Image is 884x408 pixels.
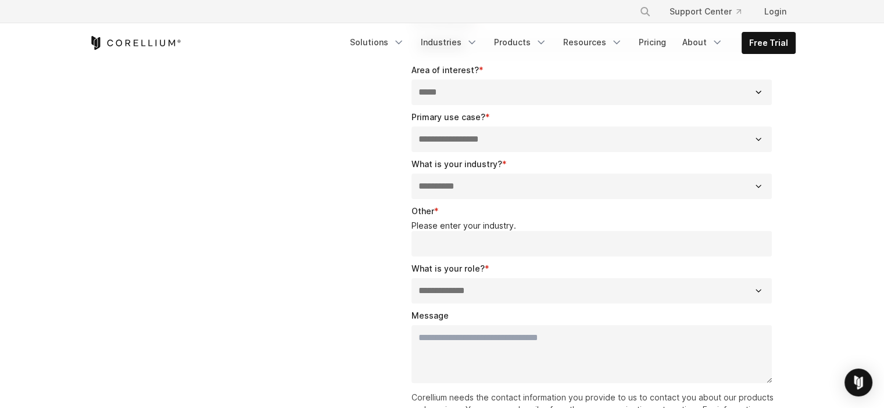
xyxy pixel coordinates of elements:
[660,1,750,22] a: Support Center
[411,263,485,273] span: What is your role?
[844,369,872,396] div: Open Intercom Messenger
[635,1,656,22] button: Search
[411,206,434,216] span: Other
[742,33,795,53] a: Free Trial
[556,32,629,53] a: Resources
[411,112,485,122] span: Primary use case?
[411,65,479,75] span: Area of interest?
[343,32,796,54] div: Navigation Menu
[414,32,485,53] a: Industries
[89,36,181,50] a: Corellium Home
[411,159,502,169] span: What is your industry?
[632,32,673,53] a: Pricing
[343,32,411,53] a: Solutions
[411,221,777,231] legend: Please enter your industry.
[755,1,796,22] a: Login
[625,1,796,22] div: Navigation Menu
[411,310,449,320] span: Message
[487,32,554,53] a: Products
[675,32,730,53] a: About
